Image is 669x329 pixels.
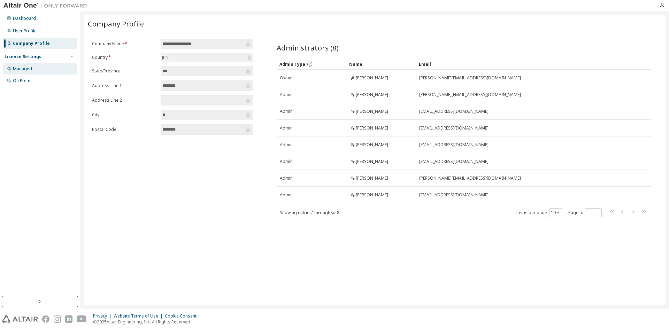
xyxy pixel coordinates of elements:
span: [PERSON_NAME] [356,192,388,198]
label: Country [92,55,156,60]
span: Admin [280,125,293,131]
div: Dashboard [13,16,36,21]
label: Company Name [92,41,156,47]
span: Admin [280,92,293,97]
span: Items per page [516,208,562,217]
span: Admin [280,192,293,198]
img: youtube.svg [77,315,87,323]
span: [PERSON_NAME] [356,125,388,131]
div: On Prem [13,78,30,84]
span: Admin Type [279,61,305,67]
span: [EMAIL_ADDRESS][DOMAIN_NAME] [419,142,489,148]
span: [PERSON_NAME] [356,142,388,148]
span: [EMAIL_ADDRESS][DOMAIN_NAME] [419,125,489,131]
span: [EMAIL_ADDRESS][DOMAIN_NAME] [419,109,489,114]
span: [PERSON_NAME] [356,92,388,97]
label: Address Line 2 [92,97,156,103]
div: User Profile [13,28,37,34]
img: linkedin.svg [65,315,72,323]
span: Showing entries 1 through 8 of 8 [280,210,339,216]
label: Address Line 1 [92,83,156,88]
span: Admin [280,159,293,164]
span: [PERSON_NAME][EMAIL_ADDRESS][DOMAIN_NAME] [419,92,521,97]
span: Admin [280,109,293,114]
label: City [92,112,156,118]
span: [PERSON_NAME] [356,159,388,164]
span: [PERSON_NAME] [356,109,388,114]
p: © 2025 Altair Engineering, Inc. All Rights Reserved. [93,319,201,325]
span: Company Profile [88,19,144,29]
div: Managed [13,66,32,72]
div: Website Terms of Use [114,313,165,319]
span: Administrators (8) [277,43,339,53]
span: Page n. [568,208,602,217]
img: facebook.svg [42,315,49,323]
span: [PERSON_NAME][EMAIL_ADDRESS][DOMAIN_NAME] [419,75,521,81]
span: [PERSON_NAME] [356,175,388,181]
div: JPN [161,53,253,62]
label: State/Province [92,68,156,74]
span: [PERSON_NAME] [356,75,388,81]
img: altair_logo.svg [2,315,38,323]
img: Altair One [3,2,91,9]
div: Privacy [93,313,114,319]
div: License Settings [5,54,41,60]
span: [EMAIL_ADDRESS][DOMAIN_NAME] [419,192,489,198]
div: Company Profile [13,41,50,46]
span: Admin [280,142,293,148]
span: [EMAIL_ADDRESS][DOMAIN_NAME] [419,159,489,164]
span: [PERSON_NAME][EMAIL_ADDRESS][DOMAIN_NAME] [419,175,521,181]
label: Postal Code [92,127,156,132]
div: Name [349,58,413,70]
img: instagram.svg [54,315,61,323]
span: Admin [280,175,293,181]
button: 10 [551,210,560,216]
span: Owner [280,75,293,81]
div: Cookie Consent [165,313,201,319]
div: Email [419,58,631,70]
div: JPN [161,54,170,61]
